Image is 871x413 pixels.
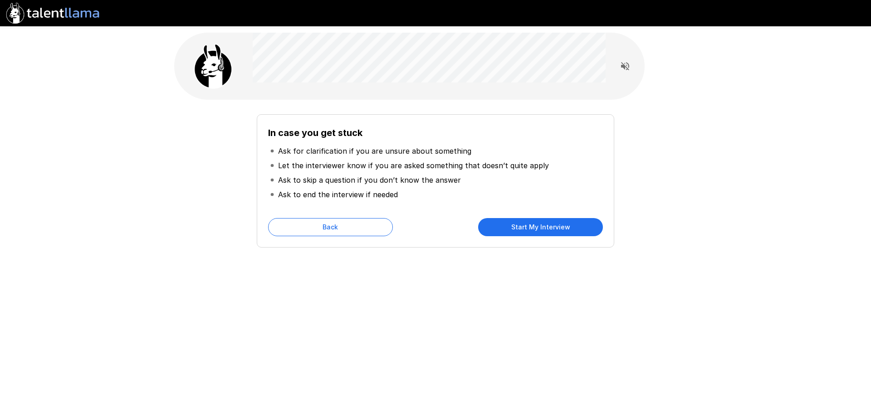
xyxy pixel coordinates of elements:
p: Ask for clarification if you are unsure about something [278,146,471,156]
button: Back [268,218,393,236]
button: Start My Interview [478,218,603,236]
p: Ask to end the interview if needed [278,189,398,200]
p: Let the interviewer know if you are asked something that doesn’t quite apply [278,160,549,171]
p: Ask to skip a question if you don’t know the answer [278,175,461,185]
b: In case you get stuck [268,127,362,138]
img: llama_clean.png [191,44,236,89]
button: Read questions aloud [616,57,634,75]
